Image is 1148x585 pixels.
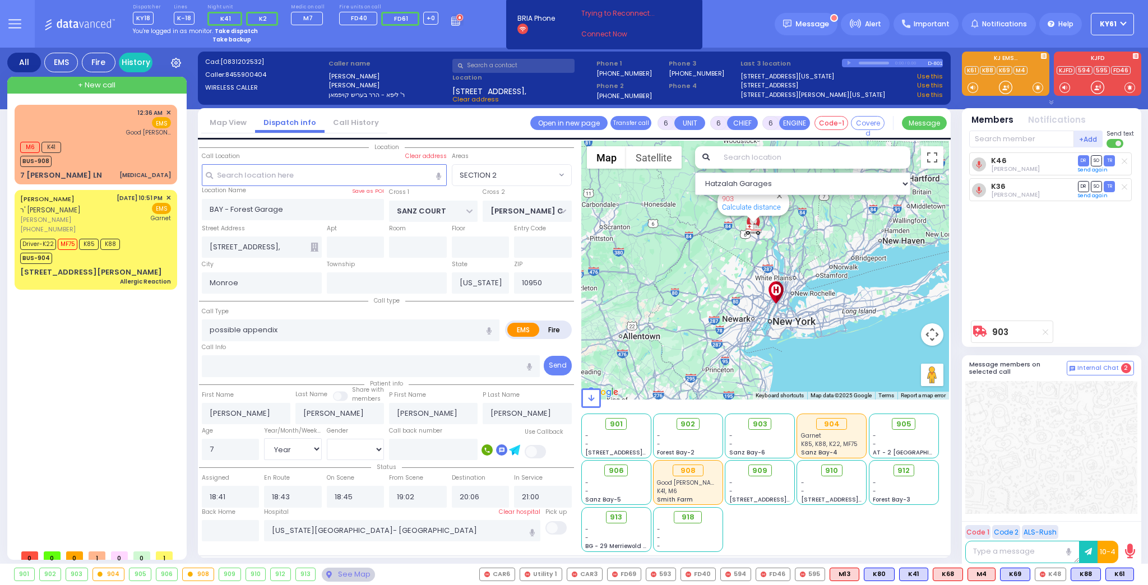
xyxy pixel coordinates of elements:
[991,156,1007,165] a: K46
[968,568,996,581] div: M4
[133,4,161,11] label: Dispatcher
[352,187,384,195] label: Save as POI
[753,419,767,430] span: 903
[572,572,577,577] img: red-radio-icon.svg
[452,165,556,185] span: SECTION 2
[657,431,660,440] span: -
[584,385,621,400] a: Open this area in Google Maps (opens a new window)
[609,465,624,476] span: 906
[740,81,798,90] a: [STREET_ADDRESS]
[452,59,575,73] input: Search a contact
[264,473,290,482] label: En Route
[1078,166,1108,173] a: Send again
[202,260,214,269] label: City
[389,188,409,197] label: Cross 1
[969,131,1074,147] input: Search member
[825,465,838,476] span: 910
[725,572,731,577] img: red-radio-icon.svg
[133,27,213,35] span: You're logged in as monitor.
[1035,568,1066,581] div: K48
[992,525,1020,539] button: Code 2
[291,4,326,11] label: Medic on call
[100,239,120,250] span: K88
[681,568,716,581] div: FD40
[740,90,885,100] a: [STREET_ADDRESS][PERSON_NAME][US_STATE]
[1078,181,1089,192] span: DR
[646,568,676,581] div: 593
[174,12,195,25] span: K-18
[982,19,1027,29] span: Notifications
[1078,155,1089,166] span: DR
[205,83,325,92] label: WIRELESS CALLER
[514,224,546,233] label: Entry Code
[514,260,522,269] label: ZIP
[917,90,943,100] a: Use this
[1013,66,1027,75] a: M4
[264,426,322,435] div: Year/Month/Week/Day
[389,224,406,233] label: Room
[729,487,733,495] span: -
[20,156,52,167] span: BUS-908
[328,90,448,100] label: ר' ליפא - הרר בעריש קויפמאן
[851,116,885,130] button: Covered
[1040,572,1045,577] img: red-radio-icon.svg
[729,479,733,487] span: -
[20,225,76,234] span: [PHONE_NUMBER]
[612,572,618,577] img: red-radio-icon.svg
[202,391,234,400] label: First Name
[743,202,763,236] div: SHMIEL SHLOME KAUFMAN
[545,508,567,517] label: Pick up
[1104,155,1115,166] span: TR
[1078,192,1108,199] a: Send again
[1000,568,1030,581] div: BLS
[914,19,950,29] span: Important
[745,222,762,236] div: 903
[657,533,719,542] div: -
[66,568,87,581] div: 903
[225,70,266,79] span: 8455900404
[205,70,325,80] label: Caller:
[20,142,40,153] span: M6
[873,448,956,457] span: AT - 2 [GEOGRAPHIC_DATA]
[801,431,821,440] span: Garnet
[78,80,115,91] span: + New call
[897,465,910,476] span: 912
[801,479,804,487] span: -
[479,568,515,581] div: CAR6
[1121,363,1131,373] span: 2
[965,66,979,75] a: K61
[800,572,806,577] img: red-radio-icon.svg
[991,165,1040,173] span: Burech Kahan
[133,551,150,560] span: 0
[328,59,448,68] label: Caller name
[673,465,703,477] div: 908
[452,95,499,104] span: Clear address
[783,20,791,28] img: message.svg
[20,215,113,225] span: [PERSON_NAME]
[896,419,911,430] span: 905
[205,57,325,67] label: Cad:
[452,473,485,482] label: Destination
[873,440,876,448] span: -
[328,81,448,90] label: [PERSON_NAME]
[1077,364,1119,372] span: Internal Chat
[530,116,608,130] a: Open in new page
[259,14,267,23] span: K2
[716,146,910,169] input: Search location
[962,55,1049,63] label: KJ EMS...
[596,81,665,91] span: Phone 2
[801,448,837,457] span: Sanz Bay-4
[452,86,526,95] span: [STREET_ADDRESS],
[220,14,231,23] span: K41
[657,542,719,550] div: -
[1022,525,1058,539] button: ALS-Rush
[152,203,171,214] span: EMS
[864,568,895,581] div: BLS
[44,53,78,72] div: EMS
[921,146,943,169] button: Toggle fullscreen view
[202,426,213,435] label: Age
[657,495,693,504] span: Smith Farm
[41,142,61,153] span: K41
[921,323,943,346] button: Map camera controls
[873,487,876,495] span: -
